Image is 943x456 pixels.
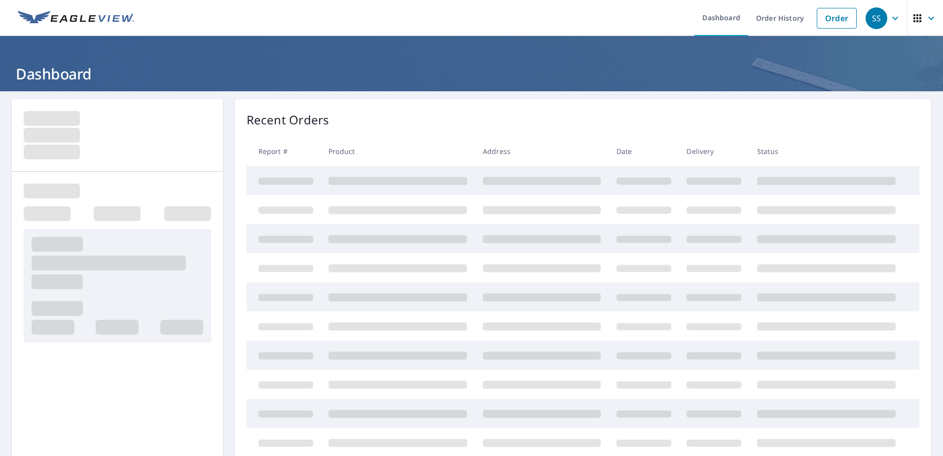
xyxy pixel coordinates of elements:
th: Status [749,137,904,166]
p: Recent Orders [247,111,329,129]
img: EV Logo [18,11,134,26]
th: Product [321,137,475,166]
a: Order [817,8,857,29]
th: Report # [247,137,321,166]
div: SS [866,7,887,29]
th: Date [609,137,679,166]
th: Address [475,137,609,166]
th: Delivery [679,137,749,166]
h1: Dashboard [12,64,931,84]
